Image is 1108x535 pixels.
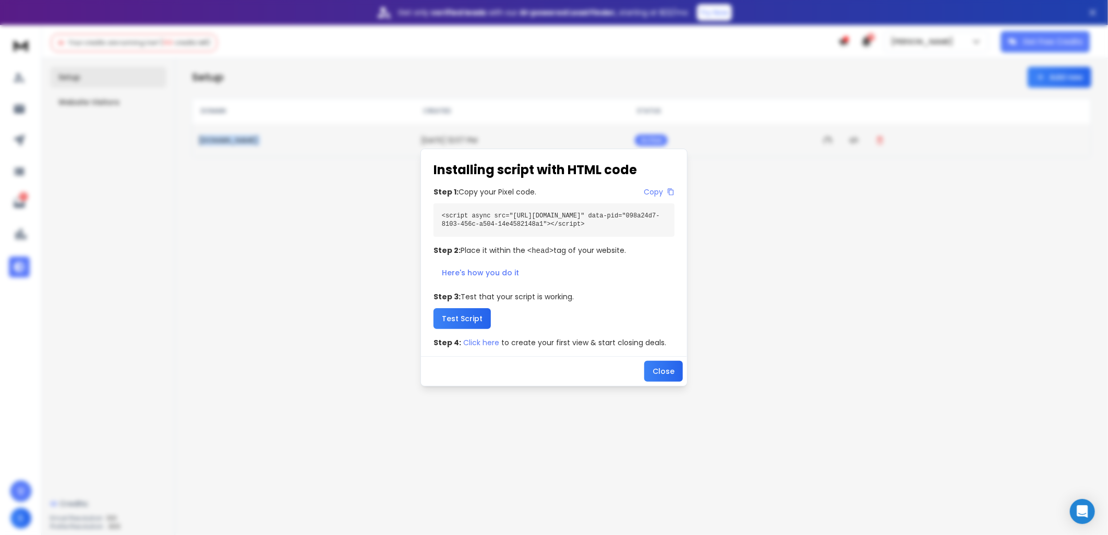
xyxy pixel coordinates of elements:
[433,337,675,348] p: to create your first view & start closing deals.
[433,187,459,197] span: Step 1:
[433,291,461,302] span: Step 3:
[433,187,536,197] p: Copy your Pixel code.
[433,308,491,329] button: Test Script
[463,337,499,348] button: Click here
[433,291,675,302] p: Test that your script is working.
[433,262,527,283] button: Here's how you do it
[421,149,687,178] h1: Installing script with HTML code
[433,337,461,348] span: Step 4:
[644,187,675,197] button: Copy
[442,212,660,228] code: <script async src="[URL][DOMAIN_NAME]" data-pid="098a24d7-8103-456c-a504-14e4582148a1"></script>
[433,245,461,256] span: Step 2:
[433,245,675,256] p: Place it within the tag of your website.
[527,247,553,255] code: <head>
[1070,499,1095,524] div: Open Intercom Messenger
[644,361,683,382] button: Close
